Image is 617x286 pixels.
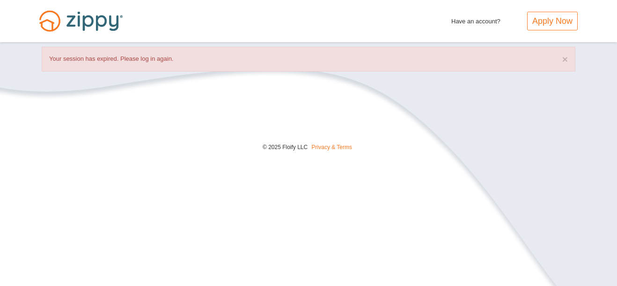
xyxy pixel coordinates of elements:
[527,12,578,30] a: Apply Now
[451,12,500,27] span: Have an account?
[263,144,308,150] span: © 2025 Floify LLC
[312,144,352,150] a: Privacy & Terms
[42,47,575,71] div: Your session has expired. Please log in again.
[562,54,568,64] button: ×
